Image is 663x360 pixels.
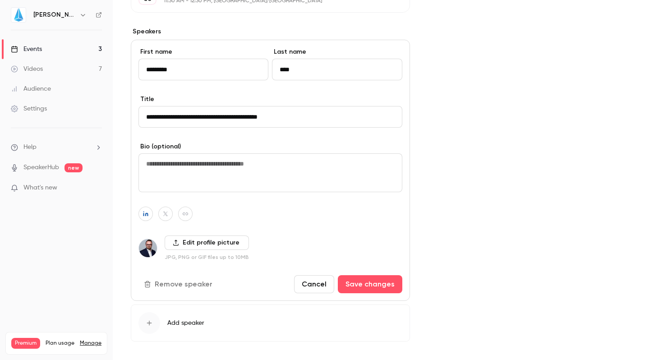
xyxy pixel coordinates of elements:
span: new [64,163,83,172]
button: Remove speaker [138,275,220,293]
span: What's new [23,183,57,193]
p: JPG, PNG or GIF files up to 10MB [165,254,249,261]
span: Add speaker [167,318,204,328]
button: Add speaker [131,305,410,342]
a: SpeakerHub [23,163,59,172]
div: Videos [11,65,43,74]
img: Guilhaume Jean [139,239,157,257]
label: Speakers [131,27,410,36]
span: Plan usage [46,340,74,347]
h6: [PERSON_NAME] [33,10,76,19]
label: Edit profile picture [165,235,249,250]
div: Settings [11,104,47,113]
iframe: Noticeable Trigger [91,184,102,192]
label: Last name [272,47,402,56]
li: help-dropdown-opener [11,143,102,152]
span: Help [23,143,37,152]
button: Cancel [294,275,334,293]
label: Bio (optional) [138,142,402,151]
div: Events [11,45,42,54]
button: Save changes [338,275,402,293]
img: JIN [11,8,26,22]
label: Title [138,95,402,104]
label: First name [138,47,268,56]
a: Manage [80,340,101,347]
span: Premium [11,338,40,349]
div: Audience [11,84,51,93]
